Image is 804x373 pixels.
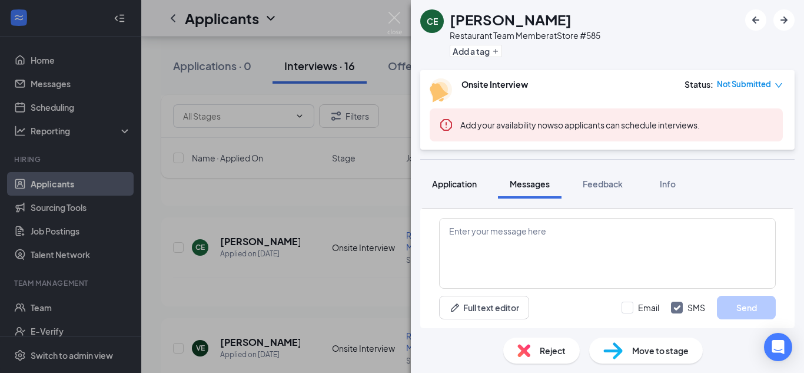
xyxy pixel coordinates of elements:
svg: ArrowRight [777,13,791,27]
svg: Error [439,118,453,132]
span: Not Submitted [717,78,771,90]
button: Full text editorPen [439,296,529,319]
button: PlusAdd a tag [450,45,502,57]
span: Move to stage [632,344,689,357]
span: down [775,81,783,90]
span: Info [660,179,676,189]
span: Feedback [583,179,623,189]
span: so applicants can schedule interviews. [460,120,700,130]
span: Application [432,179,477,189]
div: Restaurant Team Member at Store #585 [450,29,600,41]
div: Status : [685,78,713,90]
span: Reject [540,344,566,357]
span: Messages [510,179,550,189]
div: CE [427,15,438,27]
button: Add your availability now [460,119,554,131]
button: ArrowRight [773,9,795,31]
button: ArrowLeftNew [745,9,766,31]
b: Onsite Interview [461,79,528,90]
div: Open Intercom Messenger [764,333,792,361]
h1: [PERSON_NAME] [450,9,572,29]
svg: ArrowLeftNew [749,13,763,27]
button: Send [717,296,776,319]
svg: Pen [449,302,461,313]
svg: Plus [492,48,499,55]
